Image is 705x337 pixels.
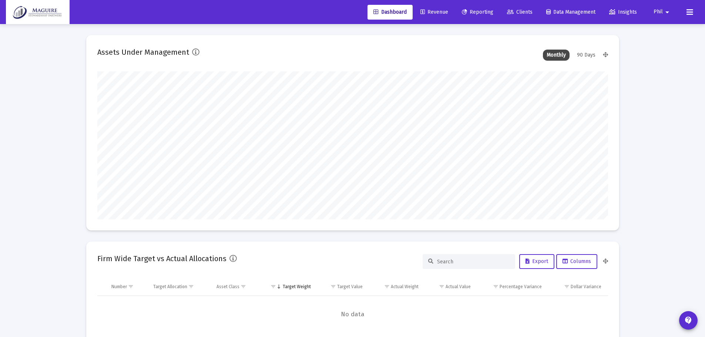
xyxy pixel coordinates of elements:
mat-icon: arrow_drop_down [663,5,672,20]
a: Data Management [540,5,601,20]
span: No data [97,310,608,319]
span: Show filter options for column 'Actual Value' [439,284,444,289]
div: Data grid [97,278,608,333]
div: Asset Class [216,284,239,290]
div: Target Allocation [153,284,187,290]
span: Dashboard [373,9,407,15]
td: Column Number [106,278,148,296]
span: Show filter options for column 'Percentage Variance' [493,284,498,289]
a: Reporting [456,5,499,20]
td: Column Actual Value [424,278,476,296]
div: Dollar Variance [571,284,601,290]
h2: Assets Under Management [97,46,189,58]
span: Show filter options for column 'Target Weight' [271,284,276,289]
span: Data Management [546,9,595,15]
span: Show filter options for column 'Asset Class' [241,284,246,289]
a: Dashboard [367,5,413,20]
span: Columns [563,258,591,264]
span: Export [526,258,548,264]
span: Show filter options for column 'Actual Weight' [384,284,390,289]
h2: Firm Wide Target vs Actual Allocations [97,253,226,264]
td: Column Actual Weight [368,278,423,296]
a: Revenue [414,5,454,20]
button: Phil [645,4,681,19]
div: Actual Value [446,284,471,290]
a: Clients [501,5,538,20]
span: Clients [507,9,533,15]
span: Insights [609,9,637,15]
div: Actual Weight [391,284,419,290]
span: Reporting [462,9,493,15]
div: 90 Days [573,50,599,61]
div: Percentage Variance [500,284,542,290]
mat-icon: contact_support [684,316,693,325]
span: Show filter options for column 'Target Allocation' [188,284,194,289]
td: Column Target Weight [261,278,316,296]
span: Revenue [420,9,448,15]
span: Phil [654,9,663,15]
img: Dashboard [11,5,64,20]
button: Columns [556,254,597,269]
div: Target Weight [283,284,311,290]
input: Search [437,259,510,265]
td: Column Target Allocation [148,278,211,296]
button: Export [519,254,554,269]
span: Show filter options for column 'Target Value' [330,284,336,289]
td: Column Dollar Variance [547,278,608,296]
td: Column Target Value [316,278,368,296]
td: Column Percentage Variance [476,278,547,296]
td: Column Asset Class [211,278,261,296]
div: Target Value [337,284,363,290]
span: Show filter options for column 'Number' [128,284,134,289]
a: Insights [603,5,643,20]
div: Monthly [543,50,570,61]
span: Show filter options for column 'Dollar Variance' [564,284,570,289]
div: Number [111,284,127,290]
